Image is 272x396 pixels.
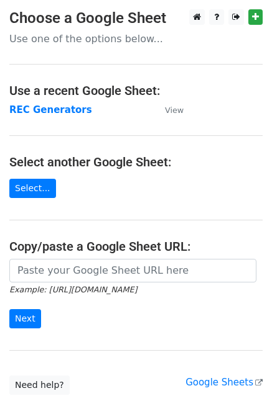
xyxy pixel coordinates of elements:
a: View [152,104,184,115]
h4: Use a recent Google Sheet: [9,83,263,98]
a: Select... [9,179,56,198]
p: Use one of the options below... [9,32,263,45]
h3: Choose a Google Sheet [9,9,263,27]
a: Google Sheets [185,377,263,388]
a: REC Generators [9,104,92,115]
h4: Select another Google Sheet: [9,155,263,169]
small: Example: [URL][DOMAIN_NAME] [9,285,137,294]
small: View [165,106,184,115]
a: Need help? [9,376,70,395]
input: Next [9,309,41,328]
input: Paste your Google Sheet URL here [9,259,256,282]
h4: Copy/paste a Google Sheet URL: [9,239,263,254]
